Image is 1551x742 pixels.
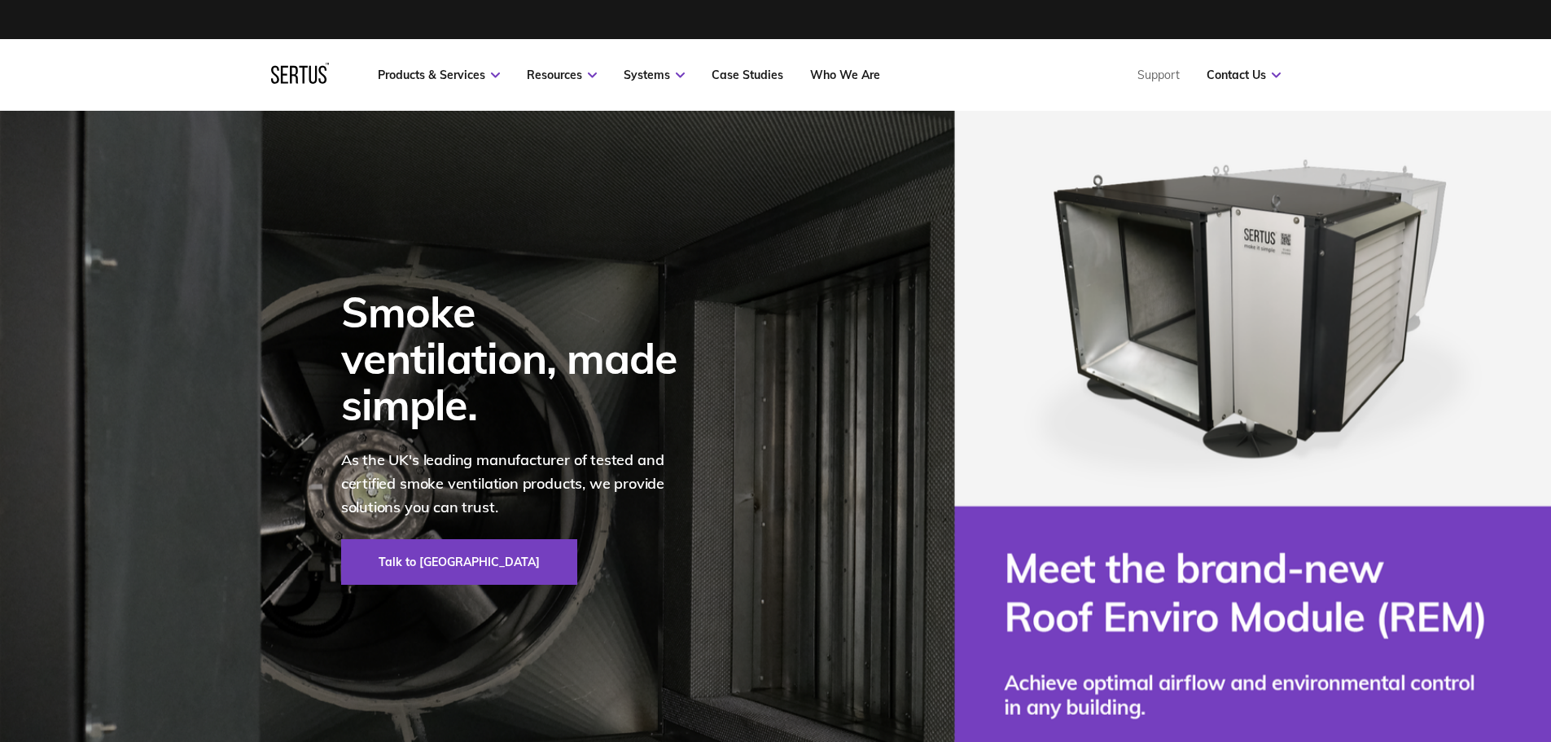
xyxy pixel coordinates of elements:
[712,68,783,82] a: Case Studies
[1207,68,1281,82] a: Contact Us
[341,288,699,428] div: Smoke ventilation, made simple.
[810,68,880,82] a: Who We Are
[1137,68,1180,82] a: Support
[624,68,685,82] a: Systems
[341,539,577,585] a: Talk to [GEOGRAPHIC_DATA]
[378,68,500,82] a: Products & Services
[527,68,597,82] a: Resources
[341,449,699,519] p: As the UK's leading manufacturer of tested and certified smoke ventilation products, we provide s...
